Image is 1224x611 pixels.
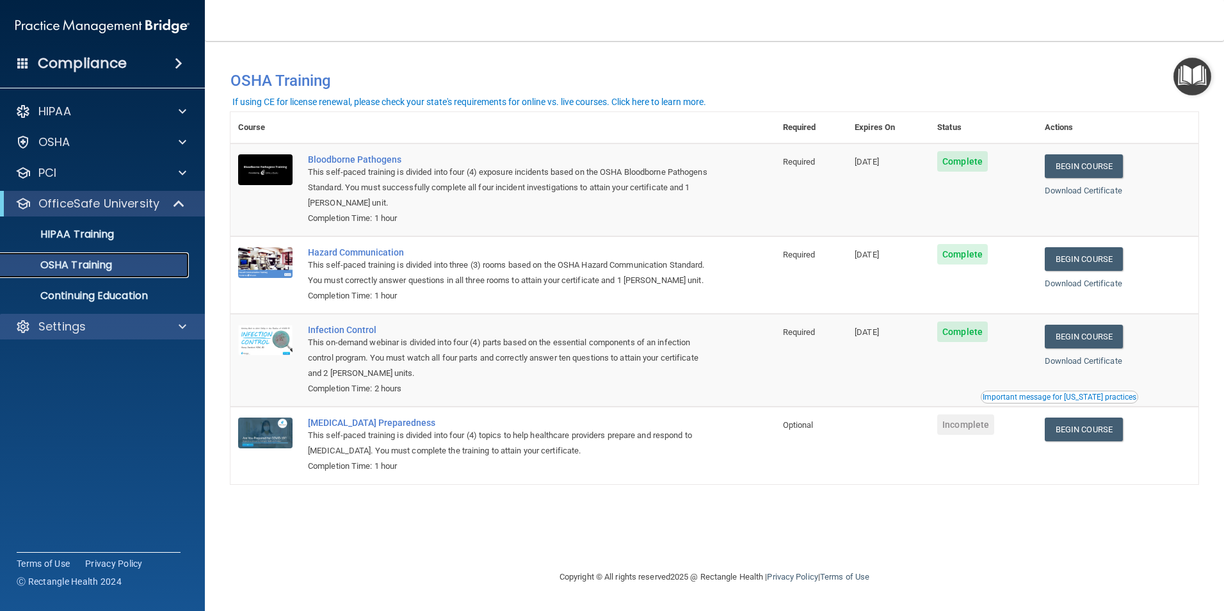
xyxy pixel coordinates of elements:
a: Privacy Policy [767,572,817,582]
p: OfficeSafe University [38,196,159,211]
a: Begin Course [1045,325,1123,348]
a: Download Certificate [1045,186,1122,195]
span: Complete [937,322,988,342]
a: Begin Course [1045,418,1123,441]
span: [DATE] [855,250,879,259]
a: Privacy Policy [85,557,143,570]
th: Actions [1037,112,1198,143]
div: If using CE for license renewal, please check your state's requirements for online vs. live cours... [232,97,706,106]
th: Required [775,112,847,143]
a: Begin Course [1045,247,1123,271]
div: This self-paced training is divided into four (4) topics to help healthcare providers prepare and... [308,428,711,459]
th: Status [930,112,1037,143]
th: Course [230,112,300,143]
p: OSHA [38,134,70,150]
p: HIPAA Training [8,228,114,241]
button: Read this if you are a dental practitioner in the state of CA [981,391,1138,403]
span: Required [783,157,816,167]
h4: OSHA Training [230,72,1198,90]
a: Terms of Use [820,572,869,582]
div: This on-demand webinar is divided into four (4) parts based on the essential components of an inf... [308,335,711,381]
a: PCI [15,165,186,181]
span: [DATE] [855,327,879,337]
a: Infection Control [308,325,711,335]
p: HIPAA [38,104,71,119]
span: Ⓒ Rectangle Health 2024 [17,575,122,588]
a: Terms of Use [17,557,70,570]
a: Download Certificate [1045,356,1122,366]
a: HIPAA [15,104,186,119]
div: This self-paced training is divided into three (3) rooms based on the OSHA Hazard Communication S... [308,257,711,288]
a: Settings [15,319,186,334]
span: Required [783,250,816,259]
span: Complete [937,244,988,265]
div: Important message for [US_STATE] practices [983,393,1136,401]
a: OSHA [15,134,186,150]
div: Copyright © All rights reserved 2025 @ Rectangle Health | | [481,557,948,598]
p: Settings [38,319,86,334]
span: [DATE] [855,157,879,167]
a: [MEDICAL_DATA] Preparedness [308,418,711,428]
p: PCI [38,165,56,181]
a: Download Certificate [1045,279,1122,288]
p: OSHA Training [8,259,112,272]
th: Expires On [847,112,930,143]
button: Open Resource Center [1173,58,1211,95]
img: PMB logo [15,13,189,39]
div: This self-paced training is divided into four (4) exposure incidents based on the OSHA Bloodborne... [308,165,711,211]
a: Hazard Communication [308,247,711,257]
span: Complete [937,151,988,172]
div: Completion Time: 1 hour [308,459,711,474]
button: If using CE for license renewal, please check your state's requirements for online vs. live cours... [230,95,708,108]
a: Begin Course [1045,154,1123,178]
div: Completion Time: 2 hours [308,381,711,396]
p: Continuing Education [8,289,183,302]
div: Completion Time: 1 hour [308,288,711,304]
div: Completion Time: 1 hour [308,211,711,226]
h4: Compliance [38,54,127,72]
a: Bloodborne Pathogens [308,154,711,165]
a: OfficeSafe University [15,196,186,211]
span: Incomplete [937,414,994,435]
span: Optional [783,420,814,430]
span: Required [783,327,816,337]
